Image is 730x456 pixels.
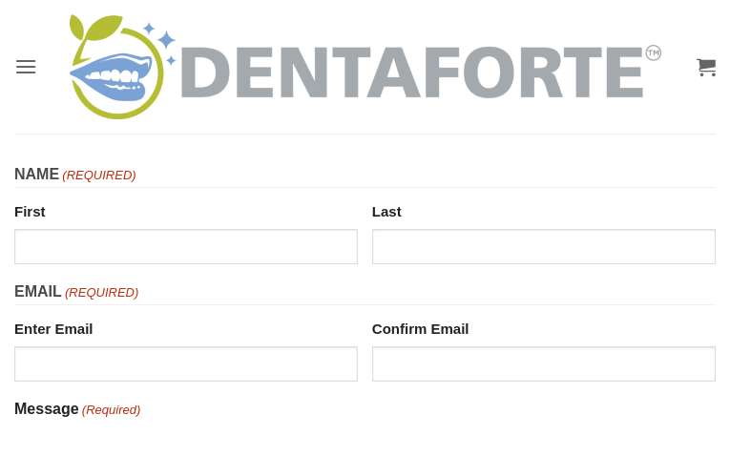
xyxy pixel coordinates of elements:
[14,196,358,223] label: First
[80,401,140,421] span: (Required)
[70,14,661,119] img: DENTAFORTE™
[14,397,140,422] label: Message
[63,283,138,303] span: (Required)
[14,280,716,305] legend: Email
[14,162,716,188] legend: Name
[372,313,716,341] label: Confirm Email
[14,313,358,341] label: Enter Email
[372,196,716,223] label: Last
[61,166,136,186] span: (Required)
[14,43,37,90] a: Menu
[697,46,716,88] a: View cart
